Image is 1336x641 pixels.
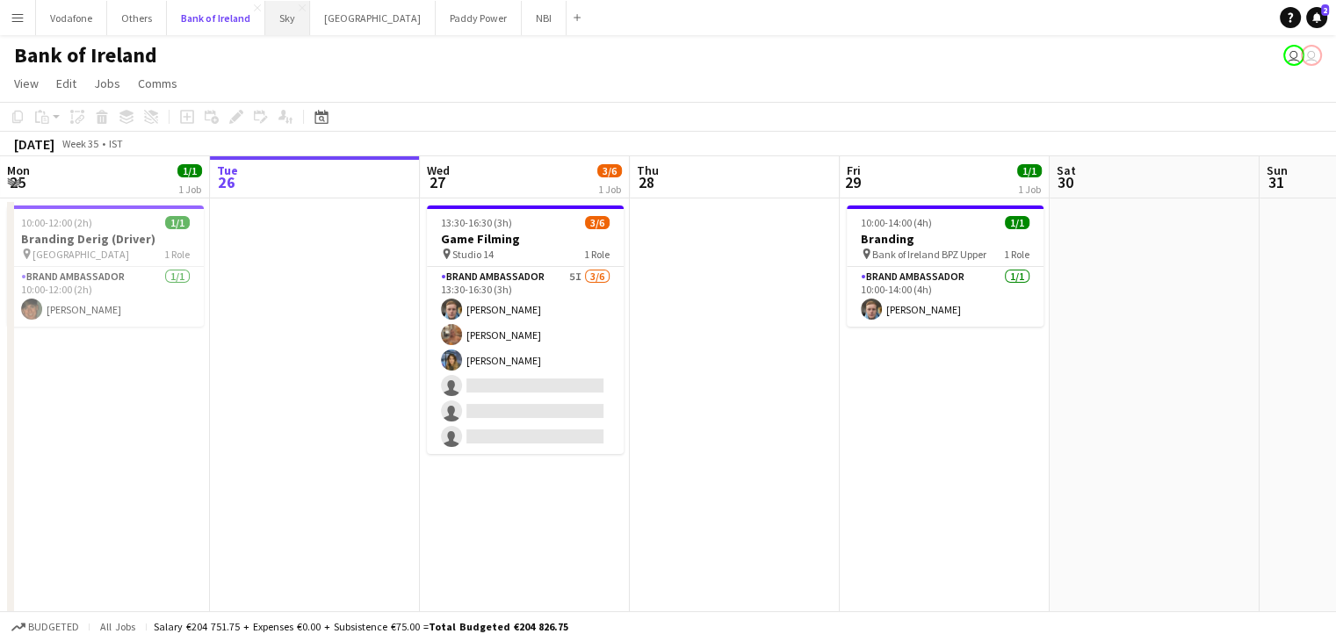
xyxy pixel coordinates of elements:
button: [GEOGRAPHIC_DATA] [310,1,436,35]
a: 2 [1306,7,1327,28]
div: 1 Job [598,179,621,192]
span: Jobs [94,76,120,91]
span: 3/6 [597,164,622,177]
span: 3/6 [585,216,610,229]
span: 26 [214,172,238,192]
div: 1 Job [178,179,201,192]
a: View [7,72,46,95]
div: 1 Job [1018,179,1041,192]
app-job-card: 10:00-12:00 (2h)1/1Branding Derig (Driver) [GEOGRAPHIC_DATA]1 RoleBrand Ambassador1/110:00-12:00 ... [7,205,204,327]
span: 27 [424,172,450,192]
span: Studio 14 [452,248,494,261]
span: 29 [844,172,861,192]
span: Week 35 [58,137,102,150]
app-job-card: 10:00-14:00 (4h)1/1Branding Bank of Ireland BPZ Upper1 RoleBrand Ambassador1/110:00-14:00 (4h)[PE... [847,205,1044,327]
span: Sat [1057,162,1076,178]
span: Budgeted [28,621,79,633]
span: 1/1 [165,216,190,229]
span: Fri [847,162,861,178]
span: 28 [634,172,659,192]
span: Sun [1267,162,1288,178]
span: View [14,76,39,91]
span: Total Budgeted €204 826.75 [429,620,568,633]
h3: Game Filming [427,231,624,247]
a: Comms [131,72,184,95]
span: Thu [637,162,659,178]
span: 10:00-14:00 (4h) [861,216,932,229]
span: 1/1 [1005,216,1029,229]
span: 2 [1321,4,1329,16]
span: 1/1 [1017,164,1042,177]
span: Wed [427,162,450,178]
span: Comms [138,76,177,91]
app-user-avatar: Katie Shovlin [1283,45,1304,66]
span: 25 [4,172,30,192]
button: Others [107,1,167,35]
span: 30 [1054,172,1076,192]
h1: Bank of Ireland [14,42,157,68]
button: Sky [265,1,310,35]
a: Edit [49,72,83,95]
span: 1 Role [164,248,190,261]
span: 13:30-16:30 (3h) [441,216,512,229]
span: Mon [7,162,30,178]
span: All jobs [97,620,139,633]
h3: Branding Derig (Driver) [7,231,204,247]
app-card-role: Brand Ambassador1/110:00-14:00 (4h)[PERSON_NAME] [847,267,1044,327]
app-user-avatar: Katie Shovlin [1301,45,1322,66]
span: Bank of Ireland BPZ Upper [872,248,986,261]
h3: Branding [847,231,1044,247]
button: NBI [522,1,567,35]
span: 1 Role [584,248,610,261]
button: Paddy Power [436,1,522,35]
button: Budgeted [9,617,82,637]
button: Bank of Ireland [167,1,265,35]
span: 1/1 [177,164,202,177]
span: [GEOGRAPHIC_DATA] [32,248,129,261]
app-card-role: Brand Ambassador5I3/613:30-16:30 (3h)[PERSON_NAME][PERSON_NAME][PERSON_NAME] [427,267,624,454]
div: [DATE] [14,135,54,153]
span: Tue [217,162,238,178]
span: Edit [56,76,76,91]
div: Salary €204 751.75 + Expenses €0.00 + Subsistence €75.00 = [154,620,568,633]
a: Jobs [87,72,127,95]
div: IST [109,137,123,150]
span: 31 [1264,172,1288,192]
app-card-role: Brand Ambassador1/110:00-12:00 (2h)[PERSON_NAME] [7,267,204,327]
button: Vodafone [36,1,107,35]
span: 10:00-12:00 (2h) [21,216,92,229]
span: 1 Role [1004,248,1029,261]
app-job-card: 13:30-16:30 (3h)3/6Game Filming Studio 141 RoleBrand Ambassador5I3/613:30-16:30 (3h)[PERSON_NAME]... [427,205,624,454]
